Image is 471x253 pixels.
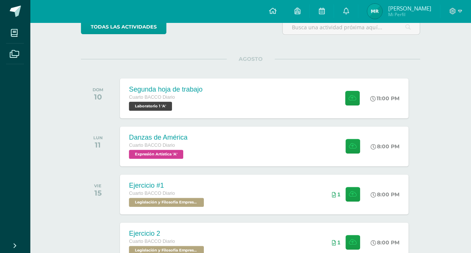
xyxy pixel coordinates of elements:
div: Segunda hoja de trabajo [129,86,202,93]
span: 1 [337,239,340,245]
span: AGOSTO [227,56,275,62]
span: [PERSON_NAME] [388,5,431,12]
div: 15 [94,188,102,197]
span: Expresión Artística 'A' [129,150,183,159]
div: Danzas de América [129,134,187,142]
span: Cuarto BACCO Diario [129,191,175,196]
div: Ejercicio #1 [129,182,206,190]
div: 8:00 PM [371,143,399,150]
span: Cuarto BACCO Diario [129,143,175,148]
span: Legislación y Filosofía Empresarial 'A' [129,198,204,207]
input: Busca una actividad próxima aquí... [283,20,420,35]
div: Archivos entregados [332,239,340,245]
div: LUN [93,135,103,140]
span: Cuarto BACCO Diario [129,239,175,244]
div: VIE [94,183,102,188]
div: 8:00 PM [371,191,399,198]
div: Archivos entregados [332,191,340,197]
span: Mi Perfil [388,11,431,18]
img: 73dba95238a3a92a2defa17fcfdd5d33.png [367,4,382,19]
div: 11 [93,140,103,149]
span: 1 [337,191,340,197]
div: 11:00 PM [370,95,399,102]
div: Ejercicio 2 [129,230,206,238]
div: 8:00 PM [371,239,399,246]
a: todas las Actividades [81,20,166,34]
span: Laboratorio 1 'A' [129,102,172,111]
div: 10 [93,92,103,101]
div: DOM [93,87,103,92]
span: Cuarto BACCO Diario [129,95,175,100]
